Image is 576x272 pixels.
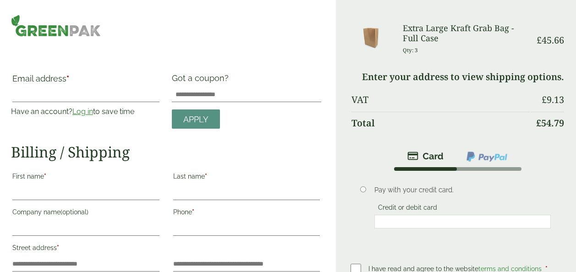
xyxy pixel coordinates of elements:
[407,151,444,162] img: stripe.png
[542,93,547,106] span: £
[537,34,564,46] bdi: 45.66
[11,143,321,161] h2: Billing / Shipping
[536,117,541,129] span: £
[192,208,194,216] abbr: required
[374,204,441,214] label: Credit or debit card
[377,218,548,226] iframe: Secure card payment input frame
[173,206,320,221] label: Phone
[172,109,220,129] a: Apply
[44,173,46,180] abbr: required
[542,93,564,106] bdi: 9.13
[12,75,159,87] label: Email address
[466,151,508,163] img: ppcp-gateway.png
[11,106,161,117] p: Have an account? to save time
[172,73,232,87] label: Got a coupon?
[57,244,59,251] abbr: required
[12,206,159,221] label: Company name
[351,112,530,134] th: Total
[205,173,207,180] abbr: required
[403,47,418,54] small: Qty: 3
[351,66,564,88] td: Enter your address to view shipping options.
[183,114,208,125] span: Apply
[173,170,320,185] label: Last name
[11,15,101,37] img: GreenPak Supplies
[12,241,159,257] label: Street address
[374,185,551,195] p: Pay with your credit card.
[403,23,530,43] h3: Extra Large Kraft Grab Bag - Full Case
[351,89,530,111] th: VAT
[60,208,88,216] span: (optional)
[536,117,564,129] bdi: 54.79
[12,170,159,185] label: First name
[537,34,542,46] span: £
[66,74,69,83] abbr: required
[72,107,93,116] a: Log in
